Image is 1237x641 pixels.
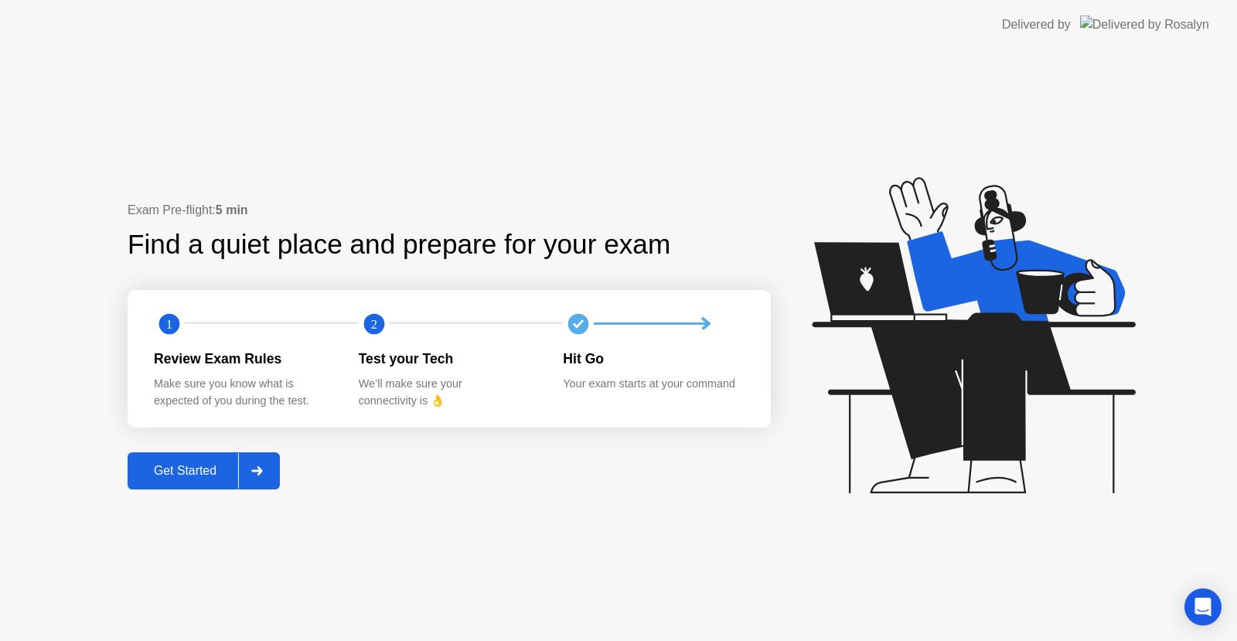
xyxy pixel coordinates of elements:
[371,316,377,331] text: 2
[1184,588,1222,626] div: Open Intercom Messenger
[563,376,743,393] div: Your exam starts at your command
[563,349,743,369] div: Hit Go
[128,452,280,489] button: Get Started
[1080,15,1209,33] img: Delivered by Rosalyn
[1002,15,1071,34] div: Delivered by
[166,316,172,331] text: 1
[216,203,248,217] b: 5 min
[359,349,539,369] div: Test your Tech
[154,376,334,409] div: Make sure you know what is expected of you during the test.
[132,464,238,478] div: Get Started
[359,376,539,409] div: We’ll make sure your connectivity is 👌
[128,224,673,265] div: Find a quiet place and prepare for your exam
[128,201,771,220] div: Exam Pre-flight:
[154,349,334,369] div: Review Exam Rules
